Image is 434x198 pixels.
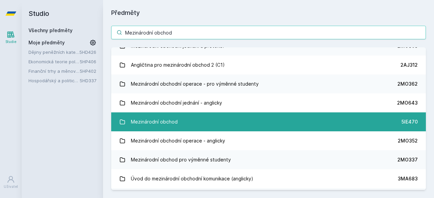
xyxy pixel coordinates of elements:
input: Název nebo ident předmětu… [111,26,426,39]
a: Ekonomická teorie politiky [28,58,80,65]
font: Mezinárodní obchod [131,119,178,125]
font: 3MA683 [398,176,418,181]
font: Ekonomická teorie politiky [28,59,84,64]
a: Mezinárodní obchod 5IE470 [111,112,426,131]
a: Hospodářský a politický vývoj Dálného východu ve 20. století [28,77,80,84]
font: 2MO643 [397,100,418,106]
font: Studie [5,40,16,44]
font: Studio [28,9,49,18]
font: Dějiny peněžních kategorií a institucí [28,49,106,55]
font: Mezinárodní obchodní operace - pro výměnné studenty [131,81,259,87]
a: Úvod do mezinárodní obchodní komunikace (anglicky) 3MA683 [111,169,426,188]
font: Moje předměty [28,40,65,45]
font: 5IE470 [401,119,418,125]
font: Hospodářský a politický vývoj Dálného východu ve 20. století [28,78,158,83]
a: 5HD426 [79,49,96,55]
a: 5HP402 [80,68,96,74]
font: Uživatel [4,184,18,189]
font: Mezinárodní obchodní jednání - anglicky [131,100,222,106]
font: 2MO337 [397,157,418,162]
font: Předměty [111,9,140,16]
a: Mezinárodní obchod pro výměnné studenty 2MO337 [111,150,426,169]
a: Uživatel [1,172,20,193]
a: 5HP406 [80,59,96,64]
font: Angličtina pro mezinárodní obchod 2 (C1) [131,62,225,68]
font: Mezinárodní obchod pro výměnné studenty [131,157,231,162]
font: Úvod do mezinárodní obchodní komunikace (anglicky) [131,176,253,181]
a: Finanční trhy a měnová politika [28,68,80,74]
font: 2AJ312 [400,62,418,68]
a: Dějiny peněžních kategorií a institucí [28,49,79,56]
a: Studie [1,27,20,48]
a: 5HD337 [80,78,96,83]
a: Mezinárodní obchodní operace - pro výměnné studenty 2MO362 [111,74,426,93]
a: Mezinárodní obchodní jednání - anglicky 2MO643 [111,93,426,112]
font: 2MO362 [397,81,418,87]
font: 2MO352 [398,138,418,144]
a: Mezinárodní obchodní operace - anglicky 2MO352 [111,131,426,150]
a: Angličtina pro mezinárodní obchod 2 (C1) 2AJ312 [111,56,426,74]
font: Finanční trhy a měnová politika [28,68,95,74]
font: Mezinárodní obchodní operace - anglicky [131,138,225,144]
a: Všechny předměty [28,27,73,33]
